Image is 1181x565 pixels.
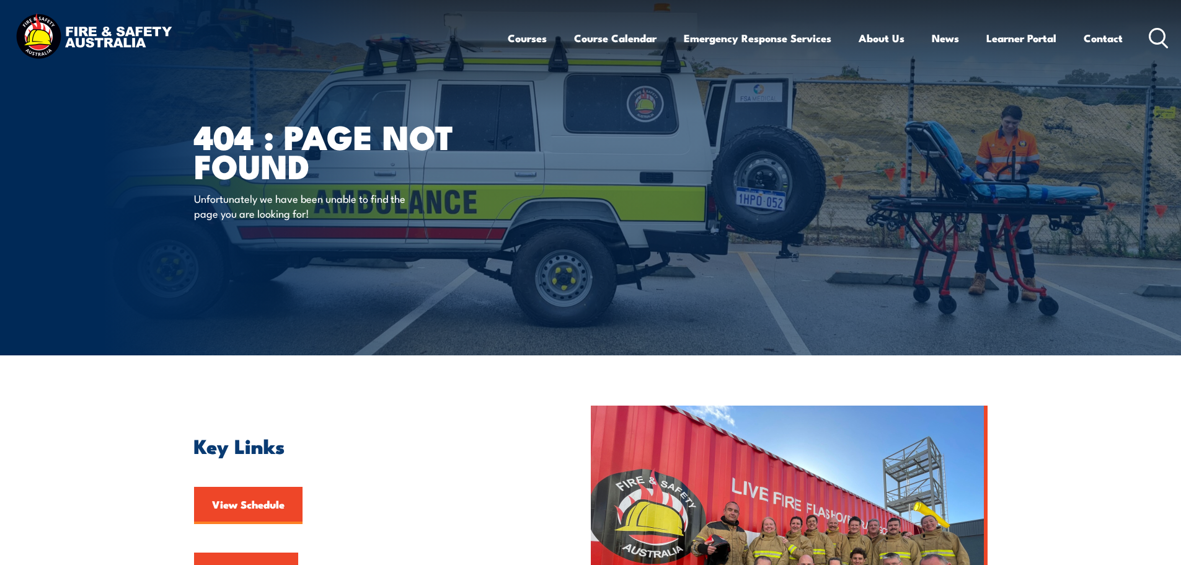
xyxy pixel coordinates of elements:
a: News [932,22,959,55]
h1: 404 : Page Not Found [194,122,500,179]
a: Emergency Response Services [684,22,831,55]
a: About Us [859,22,905,55]
a: Learner Portal [986,22,1056,55]
a: Courses [508,22,547,55]
h2: Key Links [194,437,534,454]
a: Contact [1084,22,1123,55]
a: Course Calendar [574,22,657,55]
a: View Schedule [194,487,303,524]
p: Unfortunately we have been unable to find the page you are looking for! [194,191,420,220]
